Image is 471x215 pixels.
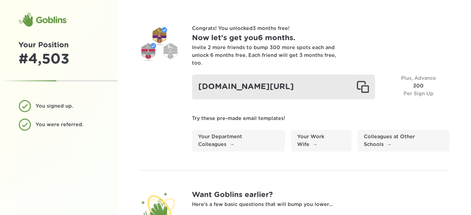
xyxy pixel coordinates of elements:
[192,189,449,201] h1: Want Goblins earlier?
[19,40,99,51] h1: Your Position
[401,76,436,81] span: Plus, Advance
[358,130,449,152] a: Colleagues at Other Schools
[192,130,285,152] a: Your Department Colleagues
[192,75,375,99] div: [DOMAIN_NAME][URL]
[192,32,449,44] h1: Now let’s get you 6 months .
[192,44,347,67] div: Invite 2 more friends to bump 300 more spots each and unlock 6 months free. Each friend will get ...
[19,12,66,27] div: Goblins
[36,121,94,129] div: You were referred.
[387,75,449,99] div: 300
[192,115,449,123] p: Try these pre-made email templates!
[192,25,449,32] p: Congrats! You unlocked 3 months free !
[192,201,449,209] p: Here’s a few basic questions that will bump you lower...
[403,91,434,96] span: Per Sign Up
[291,130,351,152] a: Your Work Wife
[36,102,94,110] div: You signed up.
[19,51,99,68] div: # 4,503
